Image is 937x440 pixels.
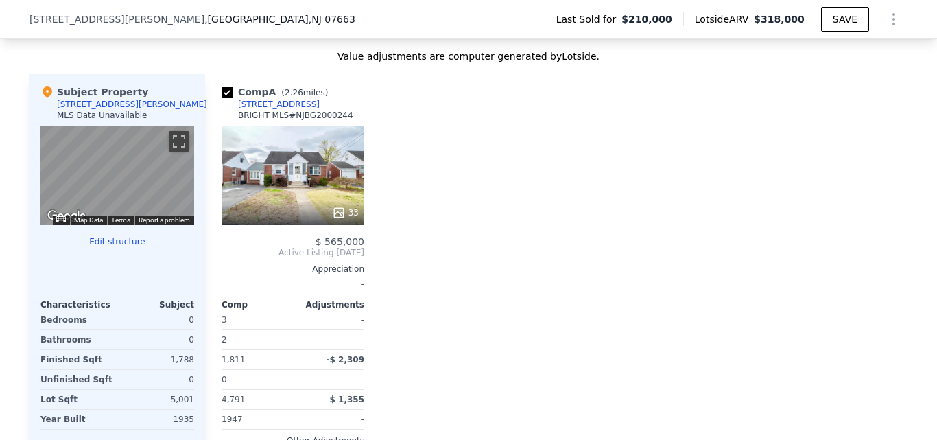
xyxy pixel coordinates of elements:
[695,12,754,26] span: Lotside ARV
[57,99,207,110] div: [STREET_ADDRESS][PERSON_NAME]
[285,88,303,97] span: 2.26
[296,310,364,329] div: -
[44,207,89,225] a: Open this area in Google Maps (opens a new window)
[44,207,89,225] img: Google
[120,410,194,429] div: 1935
[754,14,805,25] span: $318,000
[222,330,290,349] div: 2
[40,85,148,99] div: Subject Property
[880,5,908,33] button: Show Options
[40,370,115,389] div: Unfinished Sqft
[204,12,355,26] span: , [GEOGRAPHIC_DATA]
[120,390,194,409] div: 5,001
[120,330,194,349] div: 0
[40,330,115,349] div: Bathrooms
[117,299,194,310] div: Subject
[330,395,364,404] span: $ 1,355
[316,236,364,247] span: $ 565,000
[40,299,117,310] div: Characteristics
[222,99,320,110] a: [STREET_ADDRESS]
[238,110,353,121] div: BRIGHT MLS # NJBG2000244
[222,85,333,99] div: Comp A
[40,126,194,225] div: Street View
[40,390,115,409] div: Lot Sqft
[222,355,245,364] span: 1,811
[222,275,364,294] div: -
[222,375,227,384] span: 0
[332,206,359,220] div: 33
[120,370,194,389] div: 0
[293,299,364,310] div: Adjustments
[139,216,190,224] a: Report a problem
[57,110,147,121] div: MLS Data Unavailable
[296,410,364,429] div: -
[120,350,194,369] div: 1,788
[111,216,130,224] a: Terms (opens in new tab)
[222,315,227,325] span: 3
[40,310,115,329] div: Bedrooms
[296,330,364,349] div: -
[222,247,364,258] span: Active Listing [DATE]
[222,410,290,429] div: 1947
[327,355,364,364] span: -$ 2,309
[40,126,194,225] div: Map
[120,310,194,329] div: 0
[29,12,204,26] span: [STREET_ADDRESS][PERSON_NAME]
[222,299,293,310] div: Comp
[222,264,364,275] div: Appreciation
[40,410,115,429] div: Year Built
[238,99,320,110] div: [STREET_ADDRESS]
[621,12,672,26] span: $210,000
[276,88,333,97] span: ( miles)
[556,12,622,26] span: Last Sold for
[309,14,355,25] span: , NJ 07663
[40,350,115,369] div: Finished Sqft
[40,236,194,247] button: Edit structure
[296,370,364,389] div: -
[29,49,908,63] div: Value adjustments are computer generated by Lotside .
[56,216,66,222] button: Keyboard shortcuts
[169,131,189,152] button: Toggle fullscreen view
[821,7,869,32] button: SAVE
[222,395,245,404] span: 4,791
[74,216,103,225] button: Map Data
